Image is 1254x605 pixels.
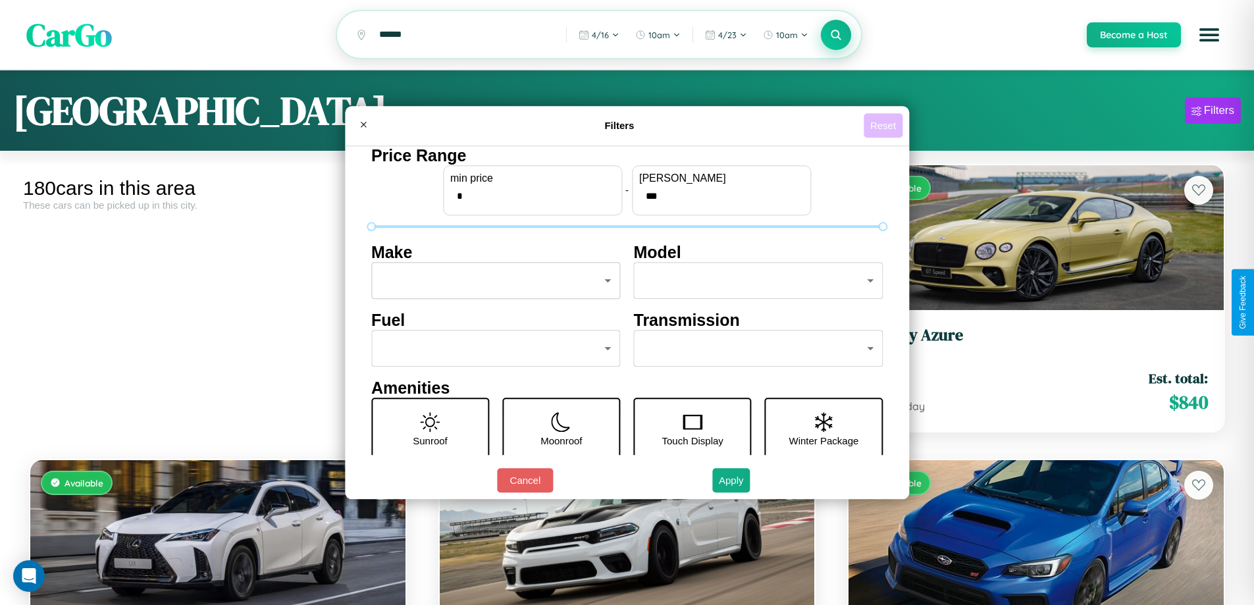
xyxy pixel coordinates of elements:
p: Moonroof [540,432,582,450]
button: 4/23 [698,24,754,45]
span: $ 840 [1169,389,1208,415]
p: Touch Display [662,432,723,450]
h4: Fuel [371,311,621,330]
div: Open Intercom Messenger [13,560,45,592]
label: [PERSON_NAME] [639,172,804,184]
button: Open menu [1191,16,1228,53]
div: 180 cars in this area [23,177,413,199]
h4: Model [634,243,883,262]
a: Bentley Azure2024 [864,326,1208,358]
h4: Amenities [371,379,883,398]
span: Est. total: [1149,369,1208,388]
button: Become a Host [1087,22,1181,47]
label: min price [450,172,615,184]
div: Filters [1204,104,1234,117]
div: Give Feedback [1238,276,1247,329]
h1: [GEOGRAPHIC_DATA] [13,84,387,138]
span: Available [65,477,103,488]
h3: Bentley Azure [864,326,1208,345]
span: 10am [648,30,670,40]
button: 4/16 [572,24,626,45]
button: 10am [756,24,815,45]
p: Winter Package [789,432,859,450]
button: Reset [864,113,902,138]
span: CarGo [26,13,112,57]
button: Filters [1185,97,1241,124]
h4: Filters [375,120,864,131]
span: / day [897,400,925,413]
div: These cars can be picked up in this city. [23,199,413,211]
h4: Make [371,243,621,262]
button: Cancel [497,468,553,492]
button: 10am [629,24,687,45]
h4: Price Range [371,146,883,165]
span: 4 / 23 [718,30,737,40]
button: Apply [712,468,750,492]
p: Sunroof [413,432,448,450]
h4: Transmission [634,311,883,330]
p: - [625,181,629,199]
span: 4 / 16 [592,30,609,40]
span: 10am [776,30,798,40]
